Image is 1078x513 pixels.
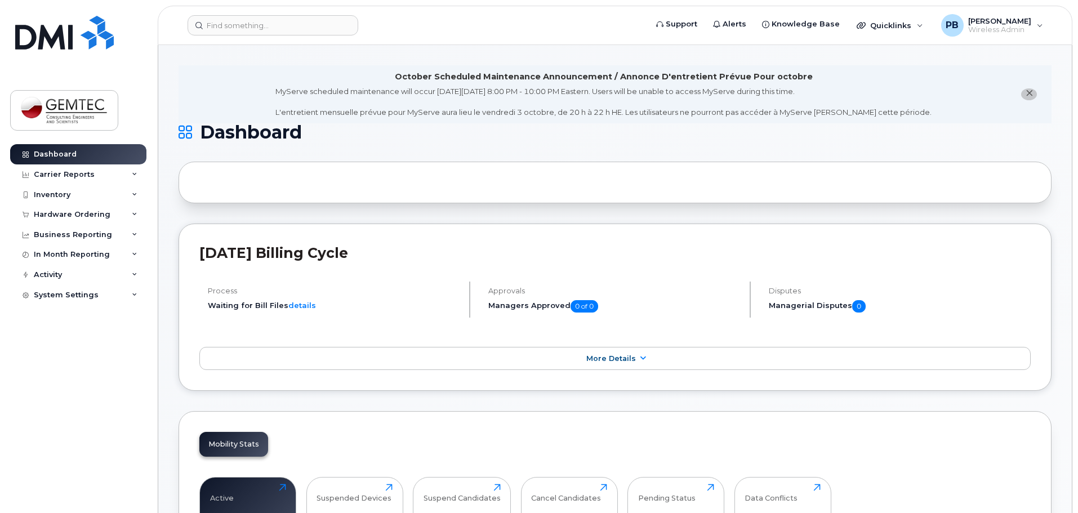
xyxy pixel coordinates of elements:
h4: Disputes [769,287,1031,295]
h4: Process [208,287,460,295]
button: close notification [1021,88,1037,100]
h5: Managerial Disputes [769,300,1031,313]
a: details [288,301,316,310]
span: More Details [586,354,636,363]
span: Dashboard [200,124,302,141]
span: 0 [852,300,866,313]
div: Pending Status [638,484,696,502]
div: Active [210,484,234,502]
h5: Managers Approved [488,300,740,313]
h2: [DATE] Billing Cycle [199,244,1031,261]
div: October Scheduled Maintenance Announcement / Annonce D'entretient Prévue Pour octobre [395,71,813,83]
div: Data Conflicts [745,484,798,502]
div: Suspend Candidates [424,484,501,502]
div: Cancel Candidates [531,484,601,502]
div: Suspended Devices [317,484,391,502]
h4: Approvals [488,287,740,295]
span: 0 of 0 [571,300,598,313]
li: Waiting for Bill Files [208,300,460,311]
div: MyServe scheduled maintenance will occur [DATE][DATE] 8:00 PM - 10:00 PM Eastern. Users will be u... [275,86,932,118]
